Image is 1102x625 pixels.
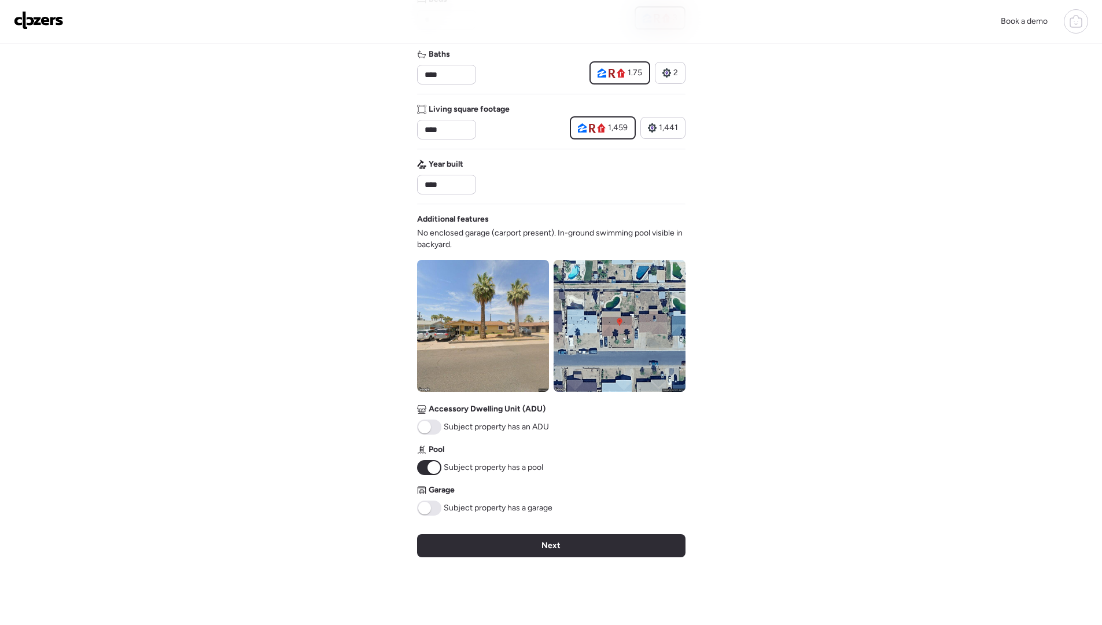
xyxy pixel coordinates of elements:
span: No enclosed garage (carport present). In-ground swimming pool visible in backyard. [417,227,685,251]
span: Baths [429,49,450,60]
span: Book a demo [1001,16,1048,26]
span: 1.75 [628,67,642,79]
span: Garage [429,484,455,496]
span: Subject property has a garage [444,502,552,514]
span: 1,459 [608,122,628,134]
span: Subject property has a pool [444,462,543,473]
span: 2 [673,67,678,79]
span: Living square footage [429,104,510,115]
span: Pool [429,444,444,455]
span: Year built [429,159,463,170]
img: Logo [14,11,64,30]
span: Next [541,540,561,552]
span: 1,441 [659,122,678,134]
span: Subject property has an ADU [444,421,549,433]
span: Accessory Dwelling Unit (ADU) [429,403,546,415]
span: Additional features [417,214,489,225]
